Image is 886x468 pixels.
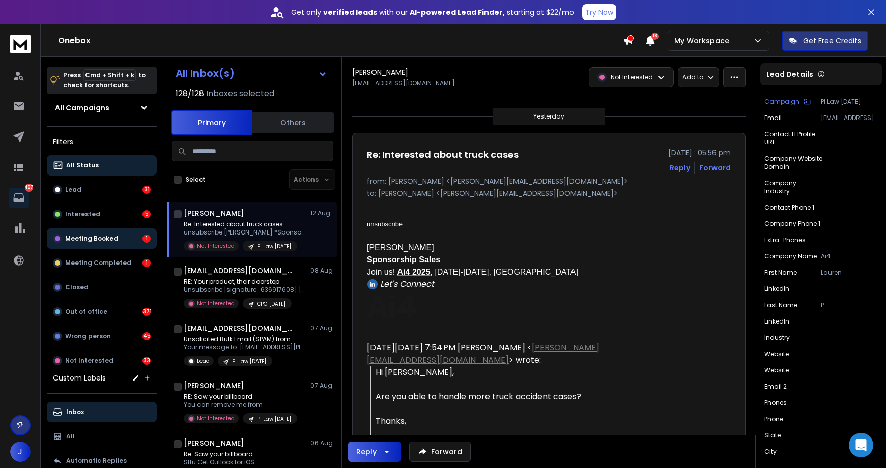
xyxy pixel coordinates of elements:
[47,135,157,149] h3: Filters
[9,188,29,208] a: 487
[184,220,306,228] p: Re: Interested about truck cases
[367,219,664,229] div: unsubscribe
[310,267,333,275] p: 08 Aug
[55,103,109,113] h1: All Campaigns
[367,290,416,317] img: Ai4 Logo
[184,208,244,218] h1: [PERSON_NAME]
[142,210,151,218] div: 5
[821,301,878,309] p: P
[764,252,817,260] p: Company Name
[176,68,235,78] h1: All Inbox(s)
[764,269,797,277] p: First Name
[380,278,434,290] i: Let's Connect
[66,408,84,416] p: Inbox
[184,286,306,294] p: Unsubscribe [signature_636917608] [PERSON_NAME] Affiliate
[197,357,210,365] p: Lead
[376,415,664,427] div: Thanks,
[849,433,873,457] div: Open Intercom Messenger
[668,148,731,158] p: [DATE] : 05:56 pm
[47,350,157,371] button: Not Interested33
[764,334,790,342] p: Industry
[142,259,151,267] div: 1
[410,7,505,17] strong: AI-powered Lead Finder,
[348,442,401,462] button: Reply
[53,373,106,383] h3: Custom Labels
[699,163,731,173] div: Forward
[47,253,157,273] button: Meeting Completed1
[352,79,455,87] p: [EMAIL_ADDRESS][DOMAIN_NAME]
[533,112,564,121] p: Yesterday
[397,268,431,276] a: Ai4 2025
[184,228,306,237] p: unsubscribe [PERSON_NAME] *Sponsorship Sales*
[47,180,157,200] button: Lead31
[142,235,151,243] div: 1
[764,220,820,228] p: Company Phone 1
[310,209,333,217] p: 12 Aug
[167,63,335,83] button: All Inbox(s)
[65,210,100,218] p: Interested
[764,285,789,293] p: linkedIn
[674,36,733,46] p: My Workspace
[197,415,235,422] p: Not Interested
[184,450,297,458] p: Re: Saw your billboard
[651,33,659,40] span: 18
[186,175,206,184] label: Select
[66,161,99,169] p: All Status
[184,335,306,343] p: Unsolicited Bulk Email (SPAM) from
[184,401,297,409] p: You can remove me from
[65,357,113,365] p: Not Interested
[197,300,235,307] p: Not Interested
[352,67,408,77] h1: [PERSON_NAME]
[764,98,811,106] button: Campaign
[821,252,878,260] p: Ai4
[47,98,157,118] button: All Campaigns
[10,442,31,462] button: J
[206,87,274,100] h3: Inboxes selected
[63,70,146,91] p: Press to check for shortcuts.
[184,381,244,391] h1: [PERSON_NAME]
[376,366,664,378] div: Hi [PERSON_NAME],
[803,36,861,46] p: Get Free Credits
[764,155,832,171] p: Company Website Domain
[367,242,664,254] div: [PERSON_NAME]
[176,87,204,100] span: 128 / 128
[142,332,151,340] div: 45
[367,342,599,366] a: [PERSON_NAME][EMAIL_ADDRESS][DOMAIN_NAME]
[184,458,297,466] p: Stfu Get Outlook for iOS
[66,432,75,441] p: All
[367,342,664,366] div: [DATE][DATE] 7:54 PM [PERSON_NAME] < > wrote:
[171,110,252,135] button: Primary
[367,268,395,276] font: Join us!
[47,302,157,322] button: Out of office371
[47,204,157,224] button: Interested5
[409,442,471,462] button: Forward
[376,391,664,403] div: Are you able to handle more truck accident cases?
[764,301,797,309] p: Last Name
[764,98,799,106] p: Campaign
[310,382,333,390] p: 07 Aug
[356,447,377,457] div: Reply
[782,31,868,51] button: Get Free Credits
[323,7,377,17] strong: verified leads
[764,366,789,374] p: Website
[65,235,118,243] p: Meeting Booked
[257,415,291,423] p: PI Law [DATE]
[252,111,334,134] button: Others
[184,343,306,352] p: Your message to: [EMAIL_ADDRESS][PERSON_NAME][DOMAIN_NAME] was
[47,277,157,298] button: Closed
[764,130,824,147] p: Contact LI Profile URL
[764,448,777,456] p: City
[66,457,127,465] p: Automatic Replies
[367,255,440,264] b: Sponsorship Sales
[47,402,157,422] button: Inbox
[257,243,291,250] p: PI Law [DATE]
[184,278,306,286] p: RE: Your product, their doorstep
[65,332,111,340] p: Wrong person
[142,186,151,194] div: 31
[821,269,878,277] p: Lauren
[431,268,578,276] font: , [DATE]-[DATE], [GEOGRAPHIC_DATA]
